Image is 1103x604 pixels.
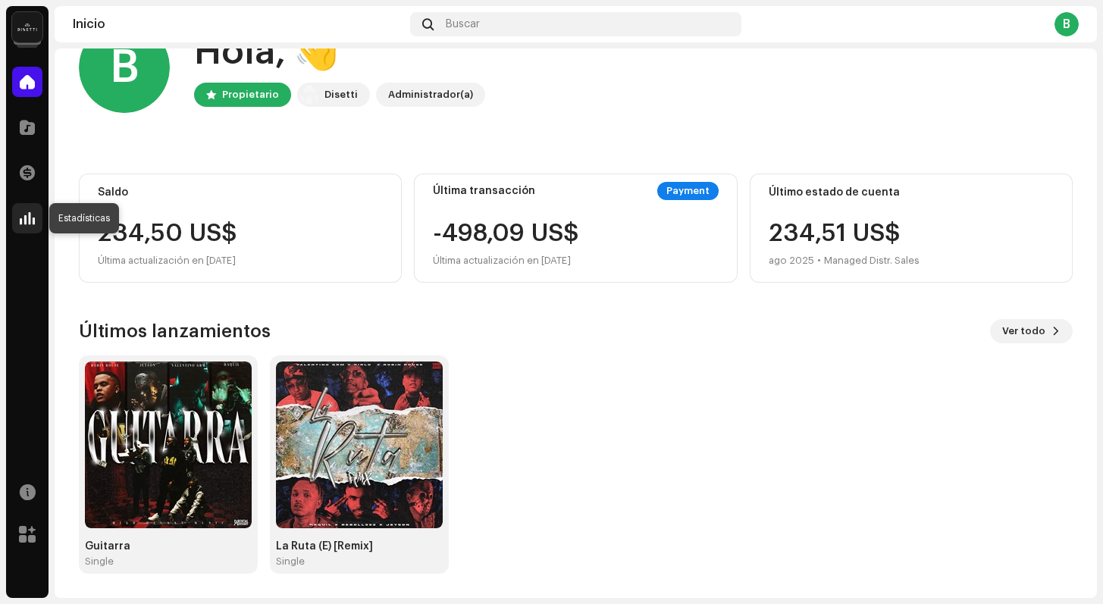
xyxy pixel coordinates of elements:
img: 02a7c2d3-3c89-4098-b12f-2ff2945c95ee [12,12,42,42]
span: Buscar [446,18,480,30]
div: Payment [657,182,719,200]
div: Inicio [73,18,404,30]
div: Single [85,555,114,568]
div: Último estado de cuenta [769,186,1054,199]
div: Administrador(a) [388,86,473,104]
img: 2933dce0-3162-4fb1-a2eb-ee615ec0f41e [85,361,252,528]
div: B [79,22,170,113]
div: B [1054,12,1079,36]
span: Ver todo [1002,316,1045,346]
div: Última actualización en [DATE] [98,252,383,270]
div: Última transacción [433,185,535,197]
div: Hola, 👋 [194,28,485,77]
div: Última actualización en [DATE] [433,252,579,270]
div: Guitarra [85,540,252,552]
button: Ver todo [990,319,1073,343]
div: Managed Distr. Sales [824,252,920,270]
h3: Últimos lanzamientos [79,319,271,343]
re-o-card-value: Saldo [79,174,402,283]
div: Single [276,555,305,568]
div: Disetti [324,86,358,104]
re-o-card-value: Último estado de cuenta [750,174,1073,283]
div: ago 2025 [769,252,814,270]
div: La Ruta (E) [Remix] [276,540,443,552]
img: 02a7c2d3-3c89-4098-b12f-2ff2945c95ee [300,86,318,104]
div: • [817,252,821,270]
img: 2ff42a9f-129d-4537-9c91-a24dac3b8bb4 [276,361,443,528]
div: Propietario [222,86,279,104]
div: Saldo [98,186,383,199]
